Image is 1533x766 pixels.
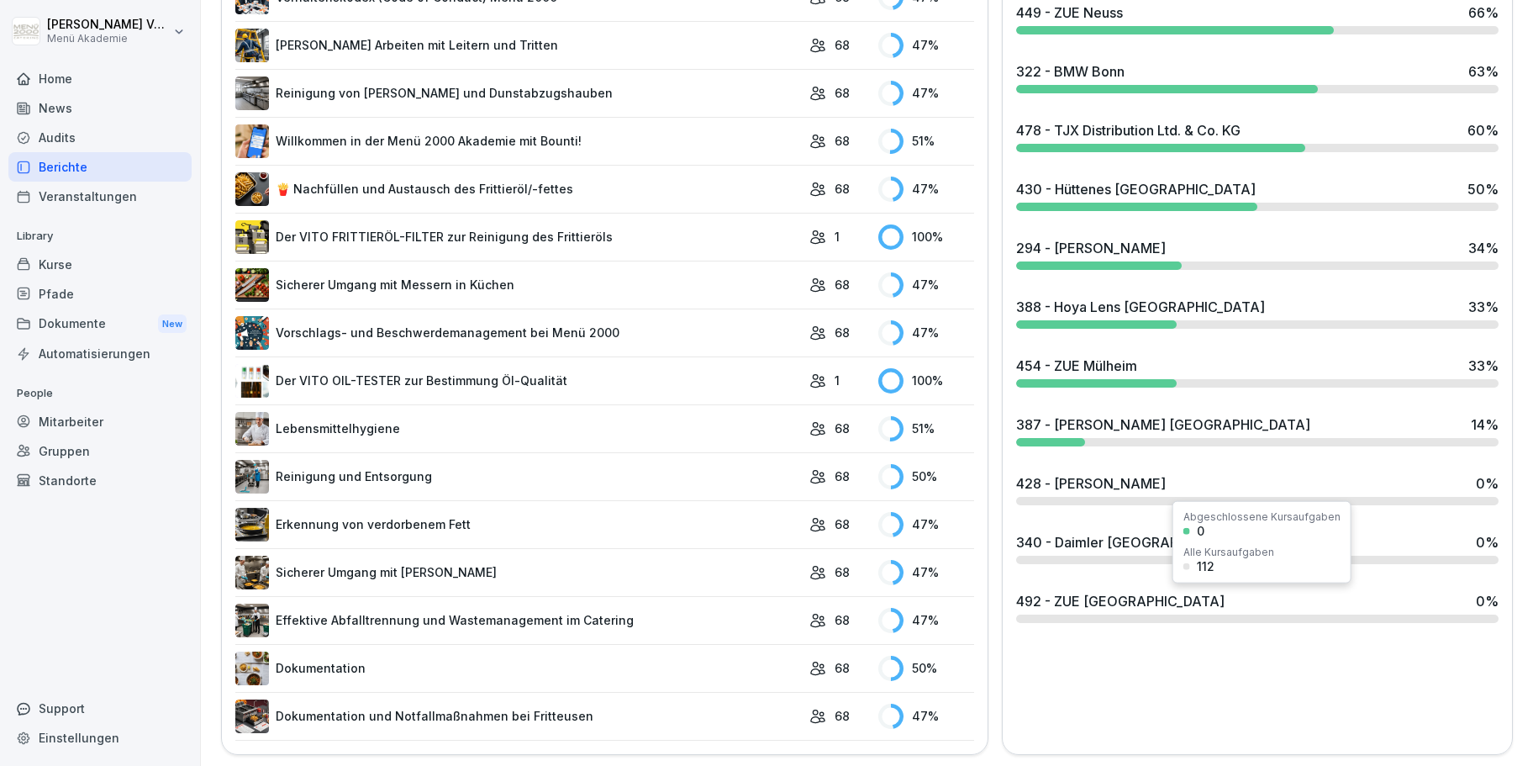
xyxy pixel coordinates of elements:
[235,700,801,733] a: Dokumentation und Notfallmaßnahmen bei Fritteusen
[1009,526,1505,571] a: 340 - Daimler [GEOGRAPHIC_DATA]0%
[878,656,974,681] div: 50 %
[235,508,269,541] img: vqex8dna0ap6n9z3xzcqrj3m.png
[1016,297,1265,317] div: 388 - Hoya Lens [GEOGRAPHIC_DATA]
[8,93,192,123] a: News
[235,412,269,446] img: jz0fz12u36edh1e04itkdbcq.png
[235,364,801,398] a: Der VITO OIL-TESTER zur Bestimmung Öl-Qualität
[1468,238,1499,258] div: 34 %
[8,380,192,407] p: People
[8,250,192,279] div: Kurse
[8,223,192,250] p: Library
[8,182,192,211] a: Veranstaltungen
[1467,120,1499,140] div: 60 %
[1016,415,1310,435] div: 387 - [PERSON_NAME] [GEOGRAPHIC_DATA]
[1009,290,1505,335] a: 388 - Hoya Lens [GEOGRAPHIC_DATA]33%
[235,316,801,350] a: Vorschlags- und Beschwerdemanagement bei Menü 2000
[878,512,974,537] div: 47 %
[235,460,269,494] img: nskg7vq6i7f4obzkcl4brg5j.png
[1016,238,1166,258] div: 294 - [PERSON_NAME]
[1471,415,1499,435] div: 14 %
[1009,467,1505,512] a: 428 - [PERSON_NAME]0%
[8,694,192,723] div: Support
[8,436,192,466] a: Gruppen
[1009,172,1505,218] a: 430 - Hüttenes [GEOGRAPHIC_DATA]50%
[835,707,850,725] p: 68
[835,420,850,437] p: 68
[1009,231,1505,277] a: 294 - [PERSON_NAME]34%
[835,132,850,150] p: 68
[235,124,801,158] a: Willkommen in der Menü 2000 Akademie mit Bounti!
[1468,3,1499,23] div: 66 %
[835,180,850,198] p: 68
[235,77,269,110] img: mfnj94a6vgl4cypi86l5ezmw.png
[878,416,974,441] div: 51 %
[1016,473,1166,494] div: 428 - [PERSON_NAME]
[1197,526,1204,537] div: 0
[8,64,192,93] div: Home
[1016,120,1241,140] div: 478 - TJX Distribution Ltd. & Co. KG
[235,652,269,685] img: jg117puhp44y4en97z3zv7dk.png
[878,225,974,250] div: 100 %
[1009,55,1505,100] a: 322 - BMW Bonn63%
[235,29,269,62] img: v7bxruicv7vvt4ltkcopmkzf.png
[8,279,192,309] a: Pfade
[835,36,850,54] p: 68
[8,407,192,436] div: Mitarbeiter
[878,320,974,346] div: 47 %
[835,372,840,389] p: 1
[235,652,801,685] a: Dokumentation
[1476,473,1499,494] div: 0 %
[235,700,269,733] img: t30obnioake0y3p0okzoia1o.png
[835,228,840,246] p: 1
[1009,408,1505,453] a: 387 - [PERSON_NAME] [GEOGRAPHIC_DATA]14%
[835,324,850,341] p: 68
[878,33,974,58] div: 47 %
[1468,61,1499,82] div: 63 %
[878,608,974,633] div: 47 %
[1467,179,1499,199] div: 50 %
[1476,532,1499,552] div: 0 %
[8,339,192,368] a: Automatisierungen
[1183,547,1274,557] div: Alle Kursaufgaben
[235,316,269,350] img: m8bvy8z8kneahw7tpdkl7btm.png
[835,611,850,629] p: 68
[1016,3,1123,23] div: 449 - ZUE Neuss
[235,412,801,446] a: Lebensmittelhygiene
[1197,561,1214,573] div: 112
[235,220,801,254] a: Der VITO FRITTIERÖL-FILTER zur Reinigung des Frittieröls
[1009,114,1505,159] a: 478 - TJX Distribution Ltd. & Co. KG60%
[1016,532,1248,552] div: 340 - Daimler [GEOGRAPHIC_DATA]
[8,309,192,340] a: DokumenteNew
[235,556,269,589] img: oyzz4yrw5r2vs0n5ee8wihvj.png
[835,84,850,102] p: 68
[1016,179,1256,199] div: 430 - Hüttenes [GEOGRAPHIC_DATA]
[47,18,170,32] p: [PERSON_NAME] Vonau
[235,268,801,302] a: Sicherer Umgang mit Messern in Küchen
[8,466,192,495] a: Standorte
[8,123,192,152] a: Audits
[235,508,801,541] a: Erkennung von verdorbenem Fett
[47,33,170,45] p: Menü Akademie
[235,268,269,302] img: bnqppd732b90oy0z41dk6kj2.png
[878,464,974,489] div: 50 %
[235,364,269,398] img: up30sq4qohmlf9oyka1pt50j.png
[835,276,850,293] p: 68
[878,560,974,585] div: 47 %
[1009,584,1505,630] a: 492 - ZUE [GEOGRAPHIC_DATA]0%
[8,152,192,182] div: Berichte
[235,29,801,62] a: [PERSON_NAME] Arbeiten mit Leitern und Tritten
[235,460,801,494] a: Reinigung und Entsorgung
[235,604,269,637] img: he669w9sgyb8g06jkdrmvx6u.png
[235,604,801,637] a: Effektive Abfalltrennung und Wastemanagement im Catering
[1183,512,1341,522] div: Abgeschlossene Kursaufgaben
[878,368,974,394] div: 100 %
[1468,297,1499,317] div: 33 %
[8,309,192,340] div: Dokumente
